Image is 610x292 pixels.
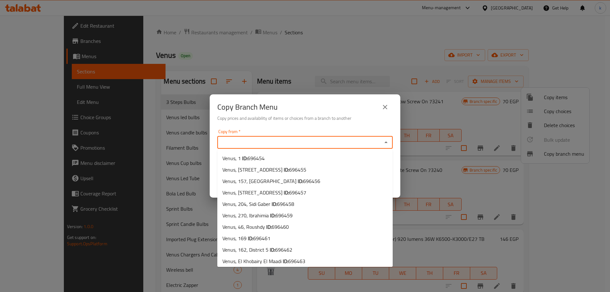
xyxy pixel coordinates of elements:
b: ID: [270,211,275,220]
span: Venus, 270, Ibrahimia [222,212,293,219]
span: Venus, 157, [GEOGRAPHIC_DATA] [222,177,320,185]
b: ID: [283,256,288,266]
span: 696461 [253,234,270,243]
span: Venus, El Khobairy El Maadi [222,257,305,265]
span: Venus, 46, Roushdy [222,223,289,231]
h6: Copy prices and availability of items or choices from a branch to another [217,115,393,122]
span: Venus, [STREET_ADDRESS] [222,189,306,196]
span: 696457 [289,188,306,197]
span: 696455 [289,165,306,174]
b: ID: [298,176,303,186]
b: ID: [266,222,272,232]
b: ID: [242,153,247,163]
span: 696463 [288,256,305,266]
b: ID: [284,188,289,197]
button: close [377,99,393,115]
span: Venus, [STREET_ADDRESS] [222,166,306,173]
b: ID: [284,165,289,174]
h2: Copy Branch Menu [217,102,278,112]
span: Venus, 169 [222,234,270,242]
span: Venus, 1 [222,154,265,162]
b: ID: [270,245,275,255]
span: 696460 [272,222,289,232]
b: ID: [248,234,253,243]
span: 696456 [303,176,320,186]
span: 696459 [275,211,293,220]
span: Venus, 162, District 5 [222,246,292,254]
span: 696462 [275,245,292,255]
b: ID: [272,199,277,209]
button: Close [382,138,390,147]
span: 696458 [277,199,294,209]
span: 696454 [247,153,265,163]
span: Venus, 204, Sidi Gaber [222,200,294,208]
